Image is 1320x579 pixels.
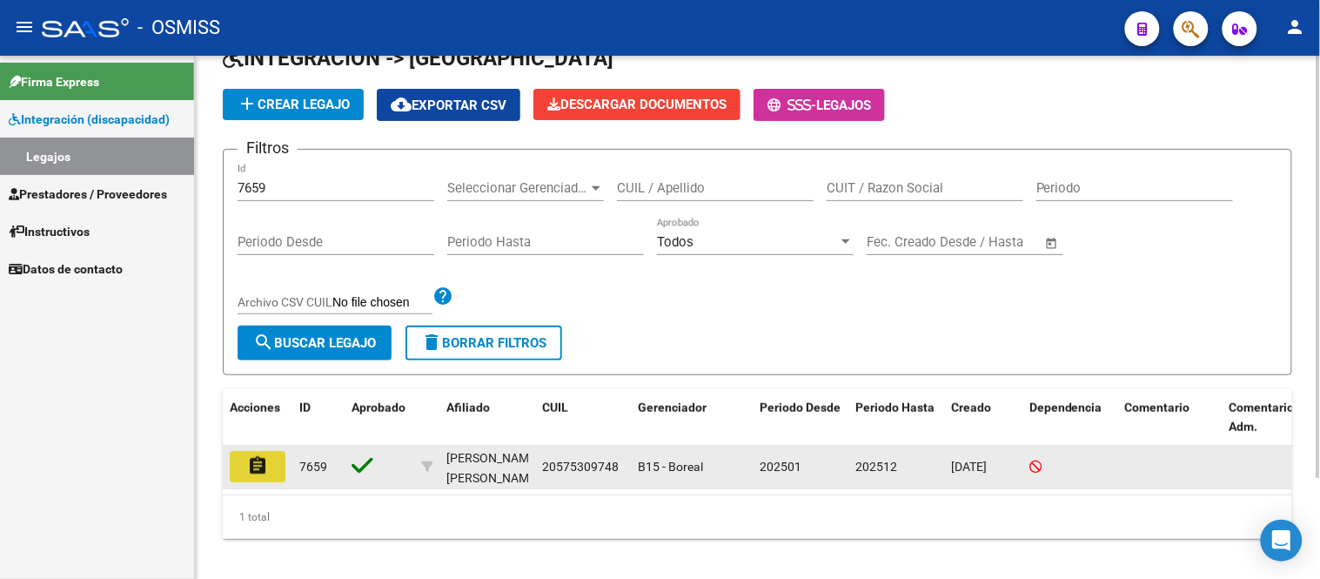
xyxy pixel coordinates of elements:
[9,72,99,91] span: Firma Express
[238,326,392,360] button: Buscar Legajo
[951,401,991,414] span: Creado
[1261,520,1303,562] div: Open Intercom Messenger
[223,389,292,447] datatable-header-cell: Acciones
[332,295,432,311] input: Archivo CSV CUIL
[9,259,123,279] span: Datos de contacto
[223,46,613,71] span: INTEGRACION -> [GEOGRAPHIC_DATA]
[939,234,1023,250] input: End date
[238,136,298,160] h3: Filtros
[352,401,405,414] span: Aprobado
[1042,233,1062,253] button: Open calendar
[951,460,987,474] span: [DATE]
[1125,401,1190,414] span: Comentario
[867,234,923,250] input: Start date
[848,389,944,447] datatable-header-cell: Periodo Hasta
[223,495,1292,539] div: 1 total
[237,97,350,112] span: Crear Legajo
[631,389,753,447] datatable-header-cell: Gerenciador
[446,401,490,414] span: Afiliado
[253,332,274,353] mat-icon: search
[1118,389,1223,447] datatable-header-cell: Comentario
[1029,401,1102,414] span: Dependencia
[137,9,220,47] span: - OSMISS
[1022,389,1118,447] datatable-header-cell: Dependencia
[439,389,535,447] datatable-header-cell: Afiliado
[855,460,897,474] span: 202512
[238,295,332,309] span: Archivo CSV CUIL
[542,401,568,414] span: CUIL
[292,389,345,447] datatable-header-cell: ID
[446,448,539,488] div: [PERSON_NAME] [PERSON_NAME]
[944,389,1022,447] datatable-header-cell: Creado
[657,234,694,250] span: Todos
[391,98,506,113] span: Exportar CSV
[377,89,520,121] button: Exportar CSV
[547,97,727,112] span: Descargar Documentos
[421,332,442,353] mat-icon: delete
[638,401,707,414] span: Gerenciador
[9,222,90,241] span: Instructivos
[432,286,453,306] mat-icon: help
[405,326,562,360] button: Borrar Filtros
[345,389,414,447] datatable-header-cell: Aprobado
[230,401,280,414] span: Acciones
[14,17,35,37] mat-icon: menu
[542,460,619,474] span: 20575309748
[1285,17,1306,37] mat-icon: person
[754,89,885,121] button: -Legajos
[237,93,258,114] mat-icon: add
[753,389,848,447] datatable-header-cell: Periodo Desde
[767,98,816,113] span: -
[391,94,412,115] mat-icon: cloud_download
[247,455,268,476] mat-icon: assignment
[299,460,327,474] span: 7659
[816,98,871,113] span: Legajos
[299,401,311,414] span: ID
[533,89,740,120] button: Descargar Documentos
[9,185,167,204] span: Prestadores / Proveedores
[638,460,703,474] span: B15 - Boreal
[760,401,841,414] span: Periodo Desde
[535,389,631,447] datatable-header-cell: CUIL
[447,180,588,196] span: Seleccionar Gerenciador
[855,401,935,414] span: Periodo Hasta
[253,335,376,351] span: Buscar Legajo
[421,335,546,351] span: Borrar Filtros
[223,89,364,120] button: Crear Legajo
[760,460,801,474] span: 202501
[9,110,170,129] span: Integración (discapacidad)
[1230,401,1295,434] span: Comentario Adm.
